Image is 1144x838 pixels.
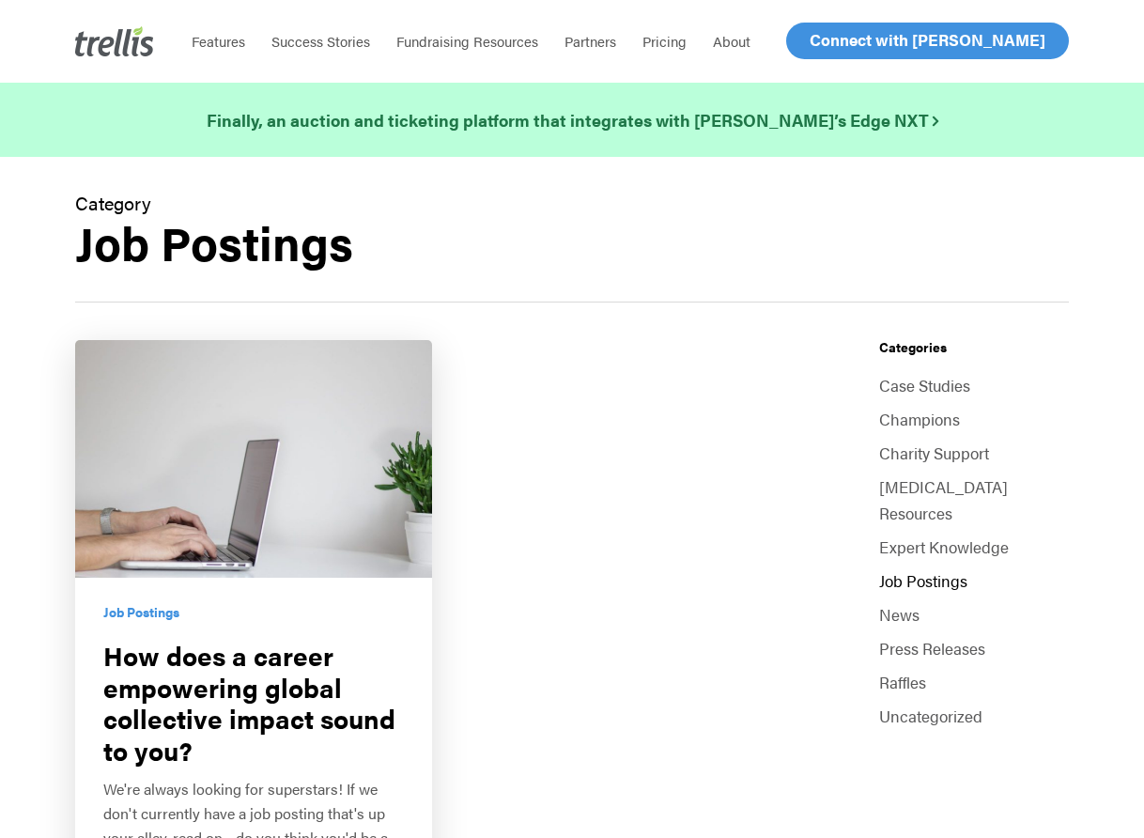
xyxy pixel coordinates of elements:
[879,440,1069,466] a: Charity Support
[810,28,1045,51] span: Connect with [PERSON_NAME]
[75,26,154,56] img: Trellis
[629,32,700,51] a: Pricing
[879,473,1069,526] a: [MEDICAL_DATA] Resources
[786,23,1069,59] a: Connect with [PERSON_NAME]
[178,32,258,51] a: Features
[879,669,1069,695] a: Raffles
[564,31,616,51] span: Partners
[258,32,383,51] a: Success Stories
[207,108,938,132] strong: Finally, an auction and ticketing platform that integrates with [PERSON_NAME]’s Edge NXT
[879,406,1069,432] a: Champions
[383,32,551,51] a: Fundraising Resources
[700,32,764,51] a: About
[879,601,1069,628] a: News
[713,31,750,51] span: About
[207,107,938,133] a: Finally, an auction and ticketing platform that integrates with [PERSON_NAME]’s Edge NXT
[551,32,629,51] a: Partners
[192,31,245,51] span: Features
[879,567,1069,594] a: Job Postings
[879,534,1069,560] a: Expert Knowledge
[879,340,1069,354] h4: Categories
[396,31,538,51] span: Fundraising Resources
[271,31,370,51] span: Success Stories
[75,189,151,216] span: Category
[642,31,687,51] span: Pricing
[103,603,179,621] a: Job Postings
[879,703,1069,729] a: Uncategorized
[75,216,1069,268] h1: Job Postings
[879,372,1069,398] a: Case Studies
[879,635,1069,661] a: Press Releases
